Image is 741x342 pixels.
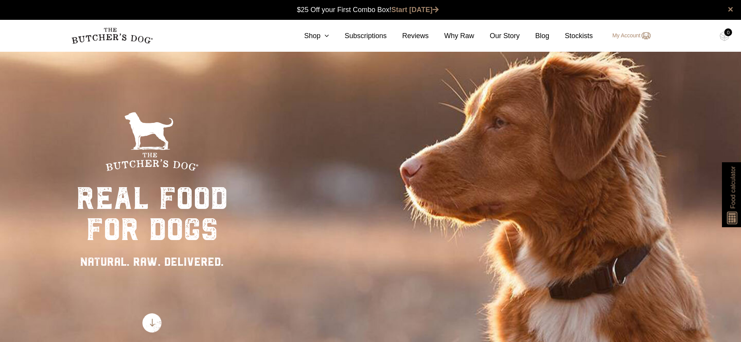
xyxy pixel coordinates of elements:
[720,31,729,41] img: TBD_Cart-Empty.png
[329,31,387,41] a: Subscriptions
[76,253,228,270] div: NATURAL. RAW. DELIVERED.
[387,31,429,41] a: Reviews
[549,31,593,41] a: Stockists
[289,31,329,41] a: Shop
[728,166,737,209] span: Food calculator
[474,31,520,41] a: Our Story
[728,5,733,14] a: close
[724,28,732,36] div: 0
[429,31,474,41] a: Why Raw
[520,31,549,41] a: Blog
[604,31,650,40] a: My Account
[76,183,228,245] div: real food for dogs
[391,6,439,14] a: Start [DATE]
